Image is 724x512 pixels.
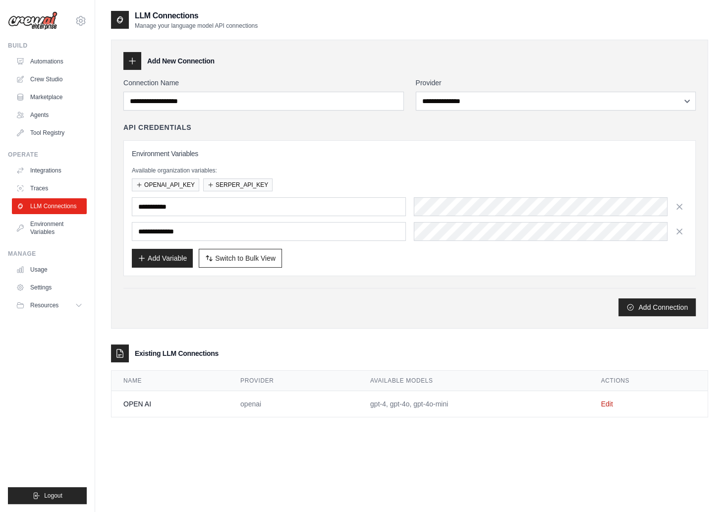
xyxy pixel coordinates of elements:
span: Resources [30,301,58,309]
img: Logo [8,11,57,30]
button: Add Connection [618,298,696,316]
td: openai [228,391,358,417]
button: Resources [12,297,87,313]
h4: API Credentials [123,122,191,132]
a: Usage [12,262,87,278]
span: Logout [44,492,62,500]
button: Add Variable [132,249,193,268]
h3: Add New Connection [147,56,215,66]
div: Build [8,42,87,50]
div: Operate [8,151,87,159]
td: gpt-4, gpt-4o, gpt-4o-mini [358,391,589,417]
th: Available Models [358,371,589,391]
a: Traces [12,180,87,196]
h3: Existing LLM Connections [135,348,219,358]
a: Settings [12,280,87,295]
a: Marketplace [12,89,87,105]
button: Switch to Bulk View [199,249,282,268]
th: Name [111,371,228,391]
button: SERPER_API_KEY [203,178,273,191]
label: Provider [416,78,696,88]
th: Provider [228,371,358,391]
a: LLM Connections [12,198,87,214]
button: OPENAI_API_KEY [132,178,199,191]
th: Actions [589,371,708,391]
a: Tool Registry [12,125,87,141]
p: Manage your language model API connections [135,22,258,30]
h2: LLM Connections [135,10,258,22]
td: OPEN AI [111,391,228,417]
a: Edit [601,400,613,408]
h3: Environment Variables [132,149,687,159]
a: Environment Variables [12,216,87,240]
button: Logout [8,487,87,504]
span: Switch to Bulk View [215,253,276,263]
a: Agents [12,107,87,123]
a: Integrations [12,163,87,178]
a: Crew Studio [12,71,87,87]
div: Manage [8,250,87,258]
a: Automations [12,54,87,69]
p: Available organization variables: [132,167,687,174]
label: Connection Name [123,78,404,88]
